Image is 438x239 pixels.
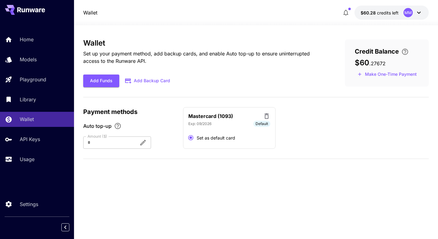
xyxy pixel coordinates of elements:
[20,56,37,63] p: Models
[377,10,399,15] span: credits left
[361,10,377,15] span: $60.28
[369,60,386,67] span: . 27672
[20,36,34,43] p: Home
[197,135,235,141] span: Set as default card
[83,75,119,87] button: Add Funds
[253,121,270,127] span: Default
[119,75,177,87] button: Add Backup Card
[83,107,176,116] p: Payment methods
[20,136,40,143] p: API Keys
[83,50,325,65] p: Set up your payment method, add backup cards, and enable Auto top-up to ensure uninterrupted acce...
[88,134,107,139] label: Amount ($)
[188,112,233,120] p: Mastercard (1093)
[355,47,399,56] span: Credit Balance
[355,70,420,79] button: Make a one-time, non-recurring payment
[83,9,97,16] nav: breadcrumb
[403,8,413,17] div: MM
[399,48,411,55] button: Enter your card details and choose an Auto top-up amount to avoid service interruptions. We'll au...
[20,156,35,163] p: Usage
[112,122,124,130] button: Enable Auto top-up to ensure uninterrupted service. We'll automatically bill the chosen amount wh...
[354,6,429,20] button: $60.27672MM
[83,9,97,16] a: Wallet
[83,39,325,47] h3: Wallet
[83,122,112,130] span: Auto top-up
[61,223,69,231] button: Collapse sidebar
[20,115,34,123] p: Wallet
[355,58,369,67] span: $60
[361,10,399,16] div: $60.27672
[188,121,211,127] p: Exp: 09/2026
[20,76,46,83] p: Playground
[20,96,36,103] p: Library
[20,201,38,208] p: Settings
[66,222,74,233] div: Collapse sidebar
